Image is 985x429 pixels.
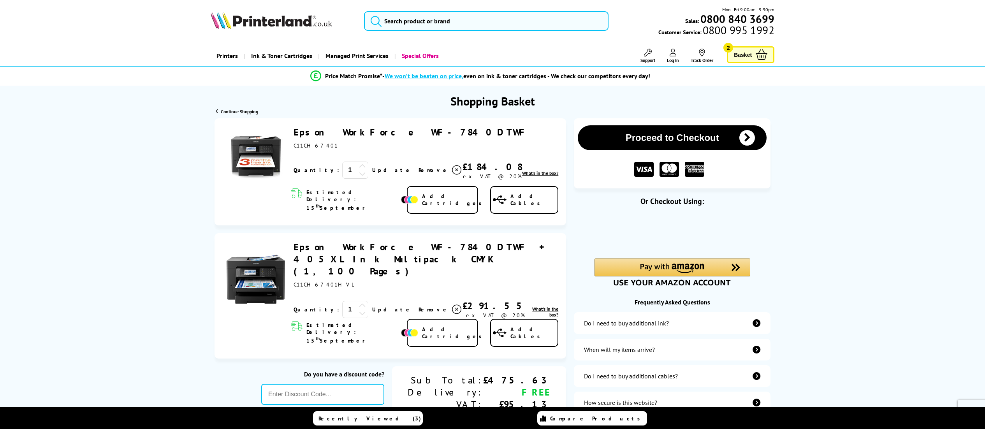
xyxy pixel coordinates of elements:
[294,126,529,138] a: Epson WorkForce WF-7840DTWF
[584,399,657,406] div: How secure is this website?
[667,49,679,63] a: Log In
[294,281,355,288] span: C11CH67401HVL
[419,164,463,176] a: Delete item from your basket
[463,161,522,173] div: £184.08
[211,12,354,30] a: Printerland Logo
[483,386,551,398] div: FREE
[584,346,655,353] div: When will my items arrive?
[640,57,655,63] span: Support
[510,193,558,207] span: Add Cables
[702,26,774,34] span: 0800 995 1992
[372,306,412,313] a: Update
[394,46,445,66] a: Special Offers
[216,109,258,114] a: Continue Shopping
[522,170,558,176] span: What's in the box?
[408,386,483,398] div: Delivery:
[450,93,535,109] h1: Shopping Basket
[463,300,528,312] div: £291.55
[419,306,449,313] span: Remove
[261,370,384,378] div: Do you have a discount code?
[382,72,650,80] div: - even on ink & toner cartridges - We check our competitors every day!
[734,49,752,60] span: Basket
[658,26,774,36] span: Customer Service:
[700,12,774,26] b: 0800 840 3699
[584,319,669,327] div: Do I need to buy additional ink?
[574,392,770,413] a: secure-website
[584,372,678,380] div: Do I need to buy additional cables?
[316,336,320,341] sup: th
[313,411,423,425] a: Recently Viewed (3)
[316,203,320,209] sup: th
[522,170,558,176] a: lnk_inthebox
[595,219,750,245] iframe: PayPal
[261,384,384,405] input: Enter Discount Code...
[419,304,463,315] a: Delete item from your basket
[574,365,770,387] a: additional-cables
[306,322,399,344] span: Estimated Delivery: 15 September
[227,126,285,185] img: Epson WorkForce WF-7840DTWF
[691,49,713,63] a: Track Order
[306,189,399,211] span: Estimated Delivery: 15 September
[578,125,767,150] button: Proceed to Checkout
[537,411,647,425] a: Compare Products
[550,415,644,422] span: Compare Products
[294,142,338,149] span: C11CH67401
[463,173,522,180] span: ex VAT @ 20%
[510,326,558,340] span: Add Cables
[574,298,770,306] div: Frequently Asked Questions
[401,329,418,337] img: Add Cartridges
[422,326,486,340] span: Add Cartridges
[408,374,483,386] div: Sub Total:
[667,57,679,63] span: Log In
[385,72,463,80] span: We won’t be beaten on price,
[634,162,654,177] img: VISA
[699,15,774,23] a: 0800 840 3699
[318,46,394,66] a: Managed Print Services
[211,46,244,66] a: Printers
[408,398,483,410] div: VAT:
[574,339,770,360] a: items-arrive
[364,11,609,31] input: Search product or brand
[294,306,339,313] span: Quantity:
[483,374,551,386] div: £475.63
[574,196,770,206] div: Or Checkout Using:
[294,241,552,277] a: Epson WorkForce WF-7840DTWF + 405XL Ink Multipack CMYK (1,100 Pages)
[185,69,776,83] li: modal_Promise
[227,250,285,308] img: Epson WorkForce WF-7840DTWF + 405XL Ink Multipack CMYK (1,100 Pages)
[528,306,559,318] a: lnk_inthebox
[221,109,258,114] span: Continue Shopping
[325,72,382,80] span: Price Match Promise*
[574,312,770,334] a: additional-ink
[727,46,774,63] a: Basket 2
[244,46,318,66] a: Ink & Toner Cartridges
[211,12,332,29] img: Printerland Logo
[401,196,418,204] img: Add Cartridges
[483,398,551,410] div: £95.13
[595,258,750,286] div: Amazon Pay - Use your Amazon account
[660,162,679,177] img: MASTER CARD
[294,167,339,174] span: Quantity:
[466,312,525,319] span: ex VAT @ 20%
[318,415,421,422] span: Recently Viewed (3)
[372,167,412,174] a: Update
[532,306,558,318] span: What's in the box?
[251,46,312,66] span: Ink & Toner Cartridges
[722,6,774,13] span: Mon - Fri 9:00am - 5:30pm
[419,167,449,174] span: Remove
[640,49,655,63] a: Support
[685,17,699,25] span: Sales:
[723,43,733,53] span: 2
[685,162,704,177] img: American Express
[422,193,486,207] span: Add Cartridges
